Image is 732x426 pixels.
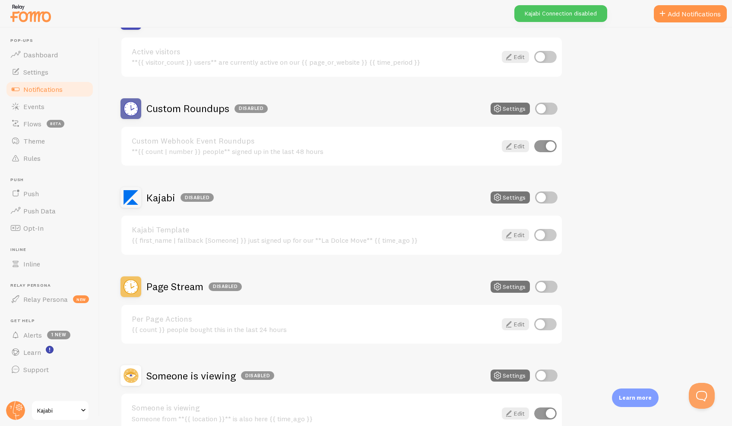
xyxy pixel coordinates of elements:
[47,120,64,128] span: beta
[132,404,497,412] a: Someone is viewing
[491,281,530,293] button: Settings
[491,103,530,115] button: Settings
[23,348,41,357] span: Learn
[23,260,40,268] span: Inline
[46,346,54,354] svg: <p>Watch New Feature Tutorials!</p>
[234,104,268,113] div: Disabled
[5,132,94,150] a: Theme
[5,361,94,378] a: Support
[120,187,141,208] img: Kajabi
[23,365,49,374] span: Support
[619,394,652,402] p: Learn more
[5,326,94,344] a: Alerts 1 new
[5,46,94,63] a: Dashboard
[23,295,68,304] span: Relay Persona
[23,68,48,76] span: Settings
[120,365,141,386] img: Someone is viewing
[23,102,44,111] span: Events
[5,63,94,81] a: Settings
[5,291,94,308] a: Relay Persona new
[132,236,497,244] div: {{ first_name | fallback [Someone] }} just signed up for our **La Dolce Move** {{ time_ago }}
[5,98,94,115] a: Events
[132,58,497,66] div: **{{ visitor_count }} users** are currently active on our {{ page_or_website }} {{ time_period }}
[23,50,58,59] span: Dashboard
[23,154,41,163] span: Rules
[5,150,94,167] a: Rules
[73,295,89,303] span: new
[514,5,607,22] div: Kajabi Connection disabled
[10,247,94,253] span: Inline
[491,370,530,382] button: Settings
[132,315,497,323] a: Per Page Actions
[146,191,214,204] h2: Kajabi
[5,185,94,202] a: Push
[23,137,45,145] span: Theme
[502,407,529,420] a: Edit
[10,318,94,324] span: Get Help
[502,51,529,63] a: Edit
[146,102,268,115] h2: Custom Roundups
[37,405,78,416] span: Kajabi
[132,226,497,234] a: Kajabi Template
[689,383,715,409] iframe: Help Scout Beacon - Open
[10,177,94,183] span: Push
[209,282,242,291] div: Disabled
[10,38,94,44] span: Pop-ups
[10,283,94,288] span: Relay Persona
[132,48,497,56] a: Active visitors
[491,191,530,204] button: Settings
[132,326,497,333] div: {{ count }} people bought this in the last 24 hours
[502,140,529,152] a: Edit
[23,224,44,232] span: Opt-In
[5,115,94,132] a: Flows beta
[502,229,529,241] a: Edit
[241,371,274,380] div: Disabled
[502,318,529,330] a: Edit
[23,189,39,198] span: Push
[120,276,141,297] img: Page Stream
[612,388,659,407] div: Learn more
[132,415,497,423] div: Someone from **{{ location }}** is also here {{ time_ago }}
[5,344,94,361] a: Learn
[5,202,94,219] a: Push Data
[5,255,94,273] a: Inline
[132,137,497,145] a: Custom Webhook Event Roundups
[23,207,56,215] span: Push Data
[23,331,42,339] span: Alerts
[23,119,41,128] span: Flows
[120,98,141,119] img: Custom Roundups
[181,193,214,202] div: Disabled
[23,85,63,94] span: Notifications
[31,400,89,421] a: Kajabi
[132,147,497,155] div: **{{ count | number }} people** signed up in the last 48 hours
[5,219,94,237] a: Opt-In
[146,369,274,382] h2: Someone is viewing
[146,280,242,293] h2: Page Stream
[5,81,94,98] a: Notifications
[47,331,70,339] span: 1 new
[9,2,52,24] img: fomo-relay-logo-orange.svg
